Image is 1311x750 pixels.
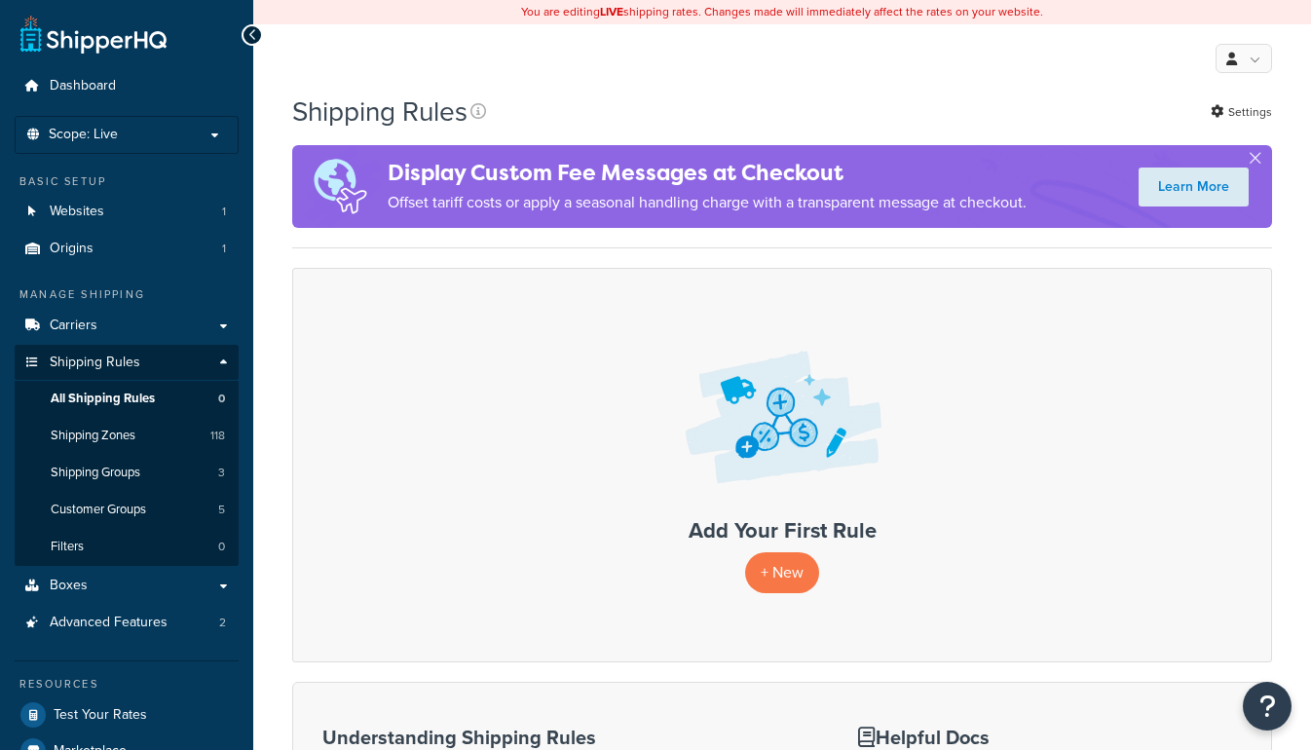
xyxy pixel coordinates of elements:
[218,391,225,407] span: 0
[15,286,239,303] div: Manage Shipping
[50,241,94,257] span: Origins
[15,194,239,230] a: Websites 1
[15,418,239,454] a: Shipping Zones 118
[50,318,97,334] span: Carriers
[51,539,84,555] span: Filters
[222,241,226,257] span: 1
[1139,168,1249,206] a: Learn More
[15,231,239,267] li: Origins
[51,428,135,444] span: Shipping Zones
[15,345,239,567] li: Shipping Rules
[15,345,239,381] a: Shipping Rules
[15,492,239,528] a: Customer Groups 5
[15,455,239,491] a: Shipping Groups 3
[51,391,155,407] span: All Shipping Rules
[218,539,225,555] span: 0
[15,605,239,641] li: Advanced Features
[15,568,239,604] a: Boxes
[51,502,146,518] span: Customer Groups
[219,615,226,631] span: 2
[50,78,116,94] span: Dashboard
[292,145,388,228] img: duties-banner-06bc72dcb5fe05cb3f9472aba00be2ae8eb53ab6f0d8bb03d382ba314ac3c341.png
[218,465,225,481] span: 3
[600,3,623,20] b: LIVE
[15,529,239,565] li: Filters
[15,418,239,454] li: Shipping Zones
[218,502,225,518] span: 5
[50,355,140,371] span: Shipping Rules
[15,381,239,417] a: All Shipping Rules 0
[49,127,118,143] span: Scope: Live
[1243,682,1292,731] button: Open Resource Center
[50,578,88,594] span: Boxes
[54,707,147,724] span: Test Your Rates
[15,529,239,565] a: Filters 0
[313,519,1252,543] h3: Add Your First Rule
[20,15,167,54] a: ShipperHQ Home
[388,189,1027,216] p: Offset tariff costs or apply a seasonal handling charge with a transparent message at checkout.
[15,231,239,267] a: Origins 1
[15,381,239,417] li: All Shipping Rules
[15,605,239,641] a: Advanced Features 2
[51,465,140,481] span: Shipping Groups
[15,697,239,732] a: Test Your Rates
[322,727,809,748] h3: Understanding Shipping Rules
[858,727,1178,748] h3: Helpful Docs
[210,428,225,444] span: 118
[388,157,1027,189] h4: Display Custom Fee Messages at Checkout
[292,93,468,131] h1: Shipping Rules
[745,552,819,592] p: + New
[1211,98,1272,126] a: Settings
[15,194,239,230] li: Websites
[15,68,239,104] a: Dashboard
[50,204,104,220] span: Websites
[222,204,226,220] span: 1
[15,173,239,190] div: Basic Setup
[50,615,168,631] span: Advanced Features
[15,308,239,344] a: Carriers
[15,492,239,528] li: Customer Groups
[15,676,239,693] div: Resources
[15,455,239,491] li: Shipping Groups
